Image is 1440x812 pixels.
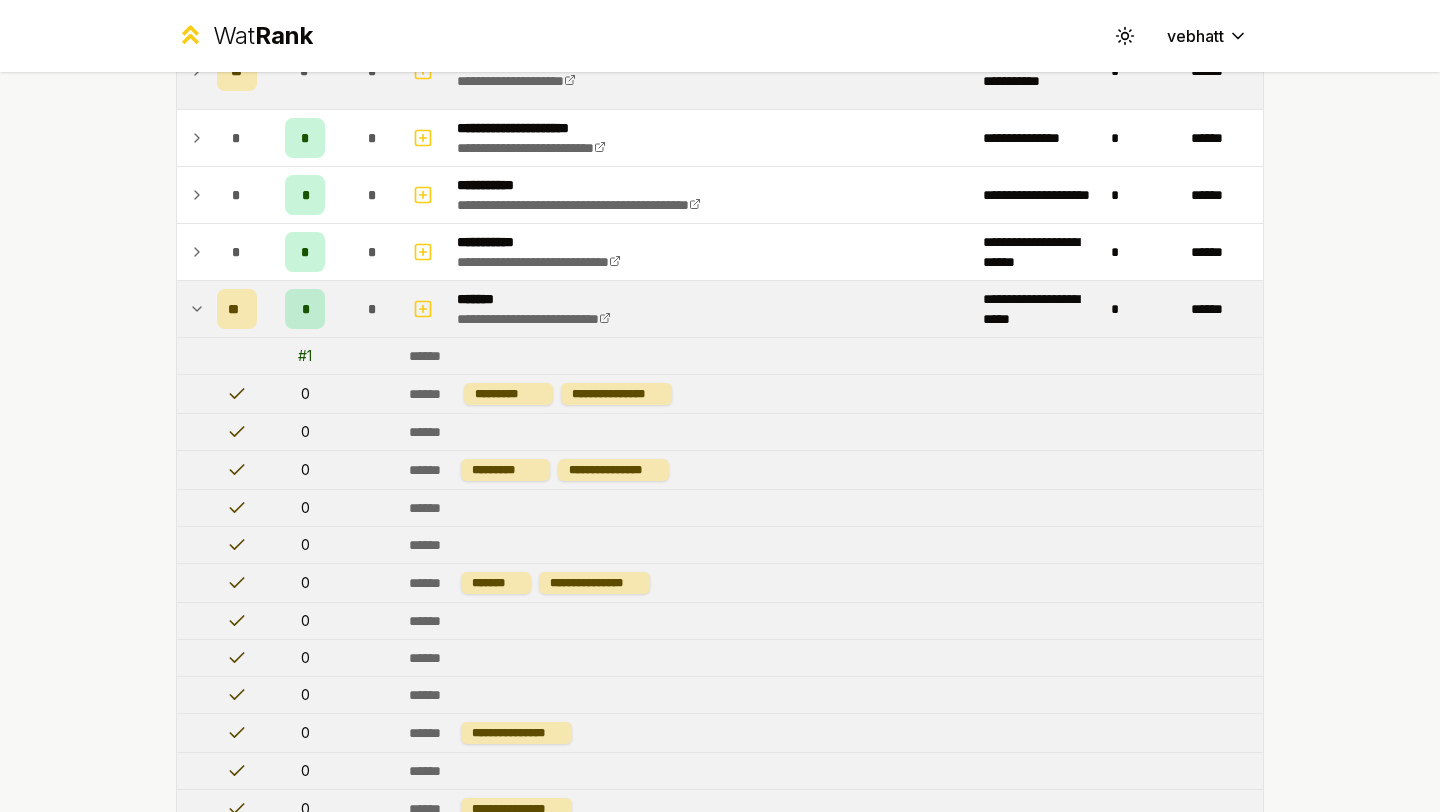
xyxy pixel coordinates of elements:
[265,753,345,789] td: 0
[176,20,313,52] a: WatRank
[265,375,345,413] td: 0
[265,527,345,563] td: 0
[265,564,345,602] td: 0
[255,21,313,50] span: Rank
[265,490,345,526] td: 0
[265,414,345,450] td: 0
[1167,24,1224,48] span: vebhatt
[213,20,313,52] div: Wat
[298,346,312,366] div: # 1
[265,640,345,676] td: 0
[265,603,345,639] td: 0
[265,677,345,713] td: 0
[265,714,345,752] td: 0
[265,451,345,489] td: 0
[1151,18,1264,54] button: vebhatt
